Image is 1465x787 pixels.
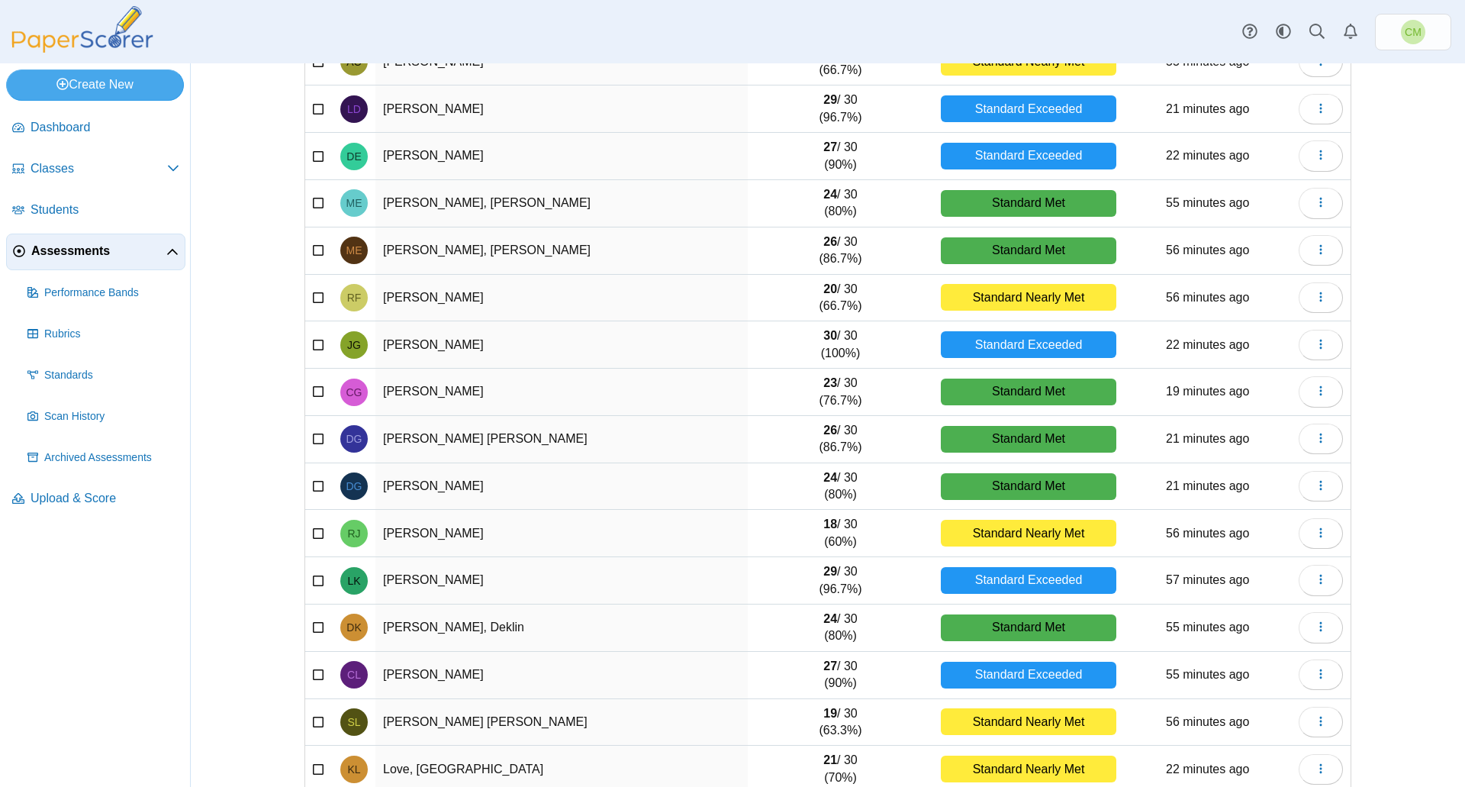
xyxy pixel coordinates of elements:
[6,481,185,518] a: Upload & Score
[375,699,748,747] td: [PERSON_NAME] [PERSON_NAME]
[823,282,837,295] b: 20
[375,275,748,322] td: [PERSON_NAME]
[1334,15,1367,49] a: Alerts
[1166,715,1249,728] time: Oct 9, 2025 at 9:29 AM
[748,605,932,652] td: / 30 (80%)
[31,243,166,260] span: Assessments
[346,151,361,162] span: Delainey Eberl
[941,95,1117,122] div: Standard Exceeded
[941,331,1117,358] div: Standard Exceeded
[823,612,837,625] b: 24
[44,368,179,383] span: Standards
[748,510,932,557] td: / 30 (60%)
[823,518,837,531] b: 18
[21,440,185,476] a: Archived Assessments
[6,192,185,229] a: Students
[941,662,1117,689] div: Standard Exceeded
[375,369,748,416] td: [PERSON_NAME]
[375,180,748,227] td: [PERSON_NAME], [PERSON_NAME]
[44,450,179,466] span: Archived Assessments
[823,707,837,720] b: 19
[748,180,932,227] td: / 30 (80%)
[748,227,932,275] td: / 30 (86.7%)
[1166,573,1249,586] time: Oct 9, 2025 at 9:29 AM
[748,416,932,463] td: / 30 (86.7%)
[346,198,362,208] span: Metzli Elias
[1166,763,1249,776] time: Oct 9, 2025 at 10:03 AM
[748,133,932,180] td: / 30 (90%)
[1166,432,1249,445] time: Oct 9, 2025 at 10:04 AM
[941,379,1117,405] div: Standard Met
[823,140,837,153] b: 27
[823,424,837,437] b: 26
[748,652,932,699] td: / 30 (90%)
[347,764,360,775] span: Kayleigh Love
[941,708,1117,735] div: Standard Nearly Met
[375,416,748,463] td: [PERSON_NAME] [PERSON_NAME]
[748,369,932,416] td: / 30 (76.7%)
[6,69,184,100] a: Create New
[1375,14,1451,50] a: Christine Munzer
[347,669,361,680] span: Carson Lian
[346,481,362,492] span: Damian Gonzales
[347,576,360,586] span: Lauren Kiehl
[31,119,179,136] span: Dashboard
[6,151,185,188] a: Classes
[347,104,361,115] span: Landon DeCorte
[6,110,185,147] a: Dashboard
[375,652,748,699] td: [PERSON_NAME]
[823,471,837,484] b: 24
[1166,196,1249,209] time: Oct 9, 2025 at 9:30 AM
[31,490,179,507] span: Upload & Score
[6,234,185,270] a: Assessments
[375,510,748,557] td: [PERSON_NAME]
[1166,55,1249,68] time: Oct 9, 2025 at 9:31 AM
[941,473,1117,500] div: Standard Met
[1166,527,1249,540] time: Oct 9, 2025 at 9:29 AM
[347,528,360,539] span: Ryle Jones
[941,614,1117,641] div: Standard Met
[748,275,932,322] td: / 30 (66.7%)
[6,6,159,53] img: PaperScorer
[347,717,360,727] span: Sabrina Lopez Garcia
[941,190,1117,217] div: Standard Met
[346,245,362,256] span: Marianna Estrella Cisneros
[375,463,748,511] td: [PERSON_NAME]
[748,463,932,511] td: / 30 (80%)
[1401,20,1425,44] span: Christine Munzer
[31,160,167,177] span: Classes
[823,753,837,766] b: 21
[823,93,837,106] b: 29
[1166,291,1249,304] time: Oct 9, 2025 at 9:30 AM
[941,426,1117,453] div: Standard Met
[823,188,837,201] b: 24
[1166,668,1249,681] time: Oct 9, 2025 at 9:30 AM
[44,327,179,342] span: Rubrics
[31,202,179,218] span: Students
[1405,27,1422,37] span: Christine Munzer
[748,85,932,133] td: / 30 (96.7%)
[375,557,748,605] td: [PERSON_NAME]
[375,227,748,275] td: [PERSON_NAME], [PERSON_NAME]
[6,42,159,55] a: PaperScorer
[1166,102,1249,115] time: Oct 9, 2025 at 10:04 AM
[346,387,362,398] span: Cassandra Garcia
[1166,479,1249,492] time: Oct 9, 2025 at 10:05 AM
[346,434,362,444] span: Damian Garcia Villegas
[346,56,361,67] span: Aidan Cordova
[1166,149,1249,162] time: Oct 9, 2025 at 10:04 AM
[748,321,932,369] td: / 30 (100%)
[941,520,1117,547] div: Standard Nearly Met
[346,622,361,633] span: Deklin Klein
[941,567,1117,594] div: Standard Exceeded
[823,329,837,342] b: 30
[375,605,748,652] td: [PERSON_NAME], Deklin
[823,235,837,248] b: 26
[1166,385,1249,398] time: Oct 9, 2025 at 10:06 AM
[941,756,1117,782] div: Standard Nearly Met
[823,565,837,578] b: 29
[1166,338,1249,351] time: Oct 9, 2025 at 10:03 AM
[21,275,185,311] a: Performance Bands
[347,292,362,303] span: Rosa Fountain
[941,143,1117,169] div: Standard Exceeded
